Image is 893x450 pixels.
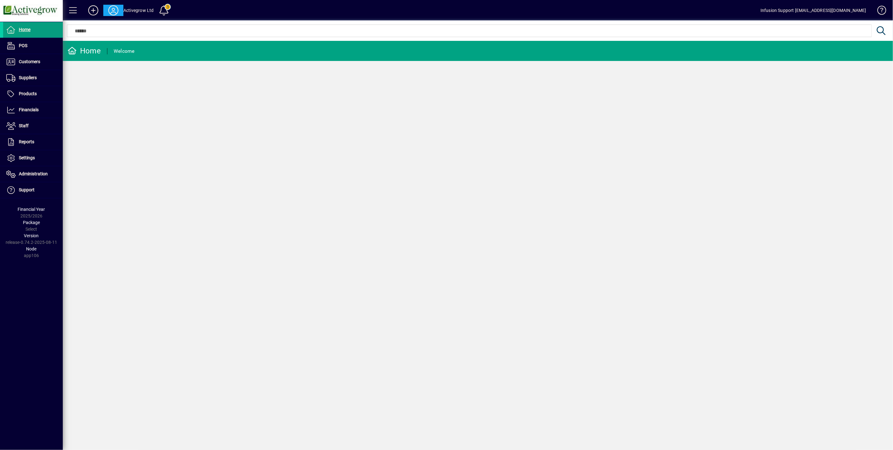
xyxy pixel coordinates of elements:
a: Products [3,86,63,102]
span: Financial Year [18,207,45,212]
span: Node [26,246,37,251]
div: Activegrow Ltd [123,5,154,15]
span: Version [24,233,39,238]
span: Reports [19,139,34,144]
span: Settings [19,155,35,160]
a: Customers [3,54,63,70]
span: Customers [19,59,40,64]
a: Staff [3,118,63,134]
a: Knowledge Base [873,1,885,22]
a: Financials [3,102,63,118]
span: Staff [19,123,29,128]
div: Home [68,46,101,56]
a: Reports [3,134,63,150]
button: Profile [103,5,123,16]
span: Products [19,91,37,96]
span: Suppliers [19,75,37,80]
a: Settings [3,150,63,166]
span: Package [23,220,40,225]
a: Support [3,182,63,198]
a: POS [3,38,63,54]
span: Support [19,187,35,192]
span: POS [19,43,27,48]
span: Financials [19,107,39,112]
div: Infusion Support [EMAIL_ADDRESS][DOMAIN_NAME] [760,5,866,15]
span: Administration [19,171,48,176]
button: Add [83,5,103,16]
span: Home [19,27,30,32]
a: Administration [3,166,63,182]
a: Suppliers [3,70,63,86]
